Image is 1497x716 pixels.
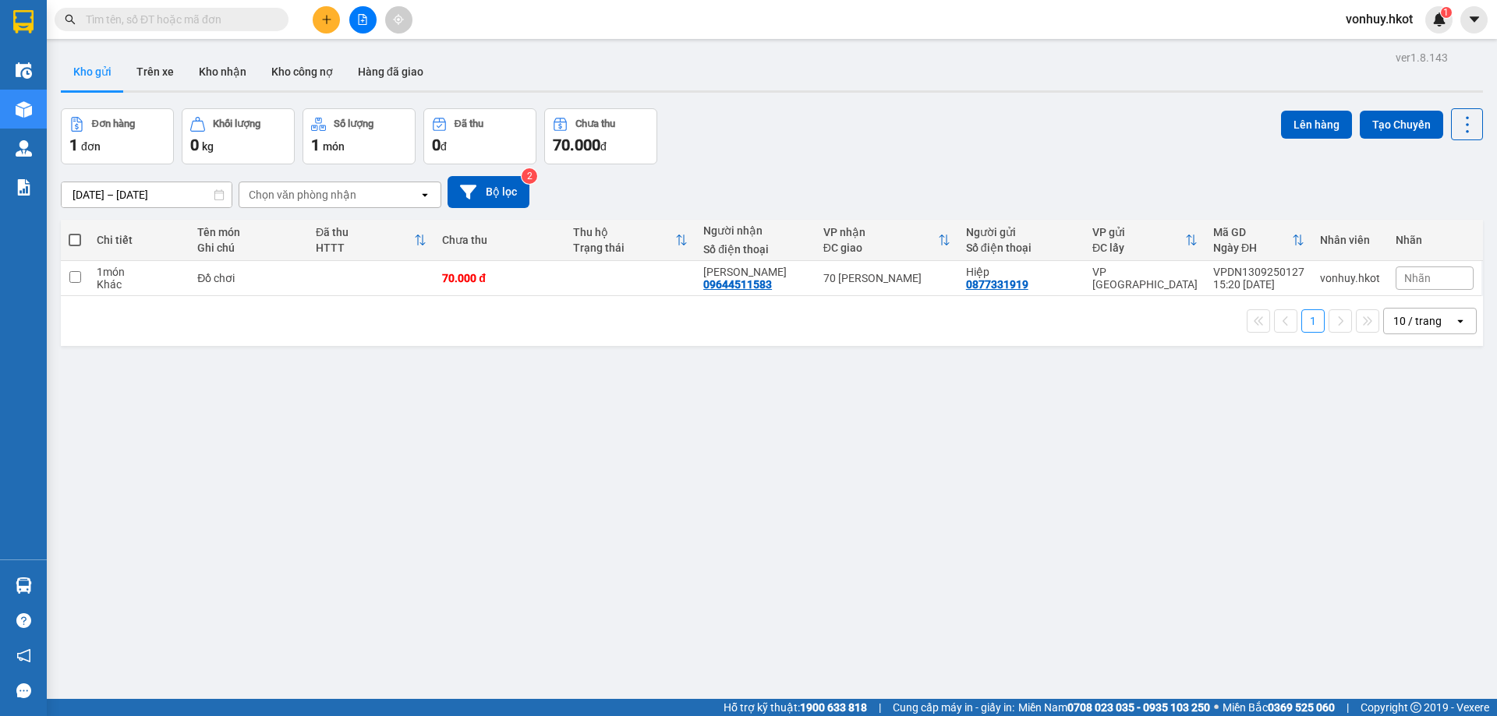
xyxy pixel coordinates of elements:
span: 0 [190,136,199,154]
div: Số điện thoại [703,243,808,256]
button: Kho gửi [61,53,124,90]
div: Chưa thu [575,118,615,129]
div: Đã thu [316,226,414,238]
button: Lên hàng [1281,111,1352,139]
div: Đã thu [455,118,483,129]
div: Ghi chú [197,242,300,254]
div: ĐC lấy [1092,242,1185,254]
strong: 1900 633 818 [800,701,867,714]
span: kg [202,140,214,153]
div: Mã GD [1213,226,1292,238]
span: đơn [81,140,101,153]
div: VP gửi [1092,226,1185,238]
button: Khối lượng0kg [182,108,295,164]
span: message [16,683,31,698]
div: Gia Như [703,266,808,278]
button: Hàng đã giao [345,53,436,90]
div: Chi tiết [97,234,182,246]
span: copyright [1410,702,1421,713]
div: 70.000 đ [442,272,557,284]
img: logo-vxr [13,10,34,34]
span: Hỗ trợ kỹ thuật: [724,699,867,716]
button: 1 [1301,309,1325,333]
span: | [1347,699,1349,716]
div: Số điện thoại [966,242,1077,254]
button: Trên xe [124,53,186,90]
button: Chưa thu70.000đ [544,108,657,164]
button: caret-down [1460,6,1488,34]
span: 0 [432,136,441,154]
span: 1 [311,136,320,154]
div: Đơn hàng [92,118,135,129]
img: warehouse-icon [16,140,32,157]
span: plus [321,14,332,25]
span: Miền Bắc [1223,699,1335,716]
button: Tạo Chuyến [1360,111,1443,139]
div: Chọn văn phòng nhận [249,187,356,203]
button: aim [385,6,412,34]
span: 70.000 [553,136,600,154]
span: Cung cấp máy in - giấy in: [893,699,1014,716]
div: Khối lượng [213,118,260,129]
span: file-add [357,14,368,25]
img: solution-icon [16,179,32,196]
div: 09644511583 [703,278,772,291]
div: vonhuy.hkot [1320,272,1380,284]
div: 15:20 [DATE] [1213,278,1304,291]
th: Toggle SortBy [1205,220,1312,261]
div: Khác [97,278,182,291]
span: | [879,699,881,716]
div: Người gửi [966,226,1077,238]
div: VPDN1309250127 [1213,266,1304,278]
div: ĐC giao [823,242,938,254]
button: Đơn hàng1đơn [61,108,174,164]
span: notification [16,648,31,663]
svg: open [1454,315,1467,327]
strong: 0369 525 060 [1268,701,1335,714]
div: Nhãn [1396,234,1474,246]
div: VP [GEOGRAPHIC_DATA] [1092,266,1198,291]
button: plus [313,6,340,34]
span: vonhuy.hkot [1333,9,1425,29]
img: warehouse-icon [16,577,32,594]
img: icon-new-feature [1432,12,1446,26]
span: 1 [1443,7,1449,18]
div: Tên món [197,226,300,238]
div: 70 [PERSON_NAME] [823,272,950,284]
button: Bộ lọc [448,176,529,208]
div: Đồ chơi [197,272,300,284]
button: file-add [349,6,377,34]
span: đ [441,140,447,153]
img: warehouse-icon [16,101,32,118]
div: Hiệp [966,266,1077,278]
div: Người nhận [703,224,808,237]
button: Đã thu0đ [423,108,536,164]
span: ⚪️ [1214,704,1219,711]
th: Toggle SortBy [308,220,434,261]
span: Nhãn [1404,272,1431,284]
div: Trạng thái [573,242,675,254]
div: Nhân viên [1320,234,1380,246]
div: HTTT [316,242,414,254]
div: Ngày ĐH [1213,242,1292,254]
span: Miền Nam [1018,699,1210,716]
svg: open [419,189,431,201]
button: Kho công nợ [259,53,345,90]
div: 0877331919 [966,278,1028,291]
div: Số lượng [334,118,373,129]
input: Tìm tên, số ĐT hoặc mã đơn [86,11,270,28]
div: 10 / trang [1393,313,1442,329]
th: Toggle SortBy [1085,220,1205,261]
button: Kho nhận [186,53,259,90]
sup: 2 [522,168,537,184]
span: món [323,140,345,153]
sup: 1 [1441,7,1452,18]
span: đ [600,140,607,153]
span: aim [393,14,404,25]
span: caret-down [1467,12,1481,26]
th: Toggle SortBy [816,220,958,261]
input: Select a date range. [62,182,232,207]
button: Số lượng1món [303,108,416,164]
div: Thu hộ [573,226,675,238]
div: Chưa thu [442,234,557,246]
